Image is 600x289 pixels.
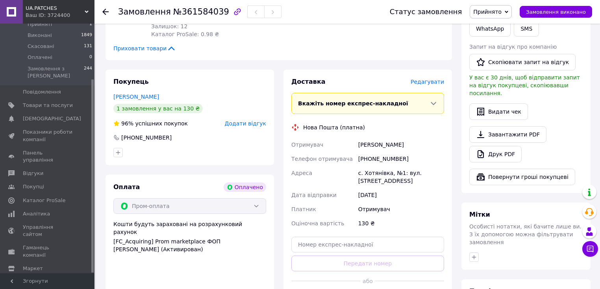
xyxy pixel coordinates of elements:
[360,277,376,285] span: або
[23,149,73,164] span: Панель управління
[113,237,266,253] div: [FC_Acquiring] Prom marketplace ФОП [PERSON_NAME] (Активирован)
[469,169,575,185] button: Повернути гроші покупцеві
[469,126,546,143] a: Завантажити PDF
[89,54,92,61] span: 0
[151,23,187,29] span: Залишок: 12
[357,152,446,166] div: [PHONE_NUMBER]
[301,123,367,131] div: Нова Пошта (платна)
[23,244,73,258] span: Гаманець компанії
[28,32,52,39] span: Виконані
[28,21,52,28] span: Прийняті
[118,7,171,17] span: Замовлення
[291,237,444,252] input: Номер експрес-накладної
[469,103,528,120] button: Видати чек
[469,44,557,50] span: Запит на відгук про компанію
[84,43,92,50] span: 131
[291,206,316,212] span: Платник
[291,170,312,176] span: Адреса
[23,88,61,96] span: Повідомлення
[113,220,266,253] div: Кошти будуть зараховані на розрахунковий рахунок
[23,265,43,272] span: Маркет
[113,78,149,85] span: Покупець
[469,21,511,37] a: WhatsApp
[469,54,576,70] button: Скопіювати запит на відгук
[113,94,159,100] a: [PERSON_NAME]
[291,192,337,198] span: Дата відправки
[469,223,581,245] span: Особисті нотатки, які бачите лише ви. З їх допомогою можна фільтрувати замовлення
[291,220,344,226] span: Оціночна вартість
[23,224,73,238] span: Управління сайтом
[520,6,592,18] button: Замовлення виконано
[113,104,203,113] div: 1 замовлення у вас на 130 ₴
[469,211,490,218] span: Мітки
[469,146,522,162] a: Друк PDF
[224,182,266,192] div: Оплачено
[291,156,353,162] span: Телефон отримувача
[514,21,539,37] button: SMS
[225,120,266,127] span: Додати відгук
[113,183,140,191] span: Оплата
[390,8,462,16] div: Статус замовлення
[23,170,43,177] span: Відгуки
[469,74,580,96] span: У вас є 30 днів, щоб відправити запит на відгук покупцеві, скопіювавши посилання.
[357,188,446,202] div: [DATE]
[357,166,446,188] div: с. Хотянівка, №1: вул. [STREET_ADDRESS]
[23,183,44,190] span: Покупці
[28,65,84,79] span: Замовлення з [PERSON_NAME]
[291,78,326,85] span: Доставка
[357,202,446,216] div: Отримувач
[23,115,81,122] span: [DEMOGRAPHIC_DATA]
[121,120,133,127] span: 96%
[120,134,172,142] div: [PHONE_NUMBER]
[23,102,73,109] span: Товари та послуги
[23,210,50,217] span: Аналітика
[357,216,446,230] div: 130 ₴
[291,142,323,148] span: Отримувач
[102,8,109,16] div: Повернутися назад
[357,138,446,152] div: [PERSON_NAME]
[151,31,219,37] span: Каталог ProSale: 0.98 ₴
[411,79,444,85] span: Редагувати
[23,129,73,143] span: Показники роботи компанії
[526,9,586,15] span: Замовлення виконано
[84,65,92,79] span: 244
[26,12,94,19] div: Ваш ID: 3724400
[28,43,54,50] span: Скасовані
[28,54,52,61] span: Оплачені
[89,21,92,28] span: 1
[113,44,176,52] span: Приховати товари
[173,7,229,17] span: №361584039
[298,100,408,107] span: Вкажіть номер експрес-накладної
[23,197,65,204] span: Каталог ProSale
[113,120,188,127] div: успішних покупок
[473,9,502,15] span: Прийнято
[26,5,85,12] span: UA.PATCHES
[582,241,598,257] button: Чат з покупцем
[81,32,92,39] span: 1849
